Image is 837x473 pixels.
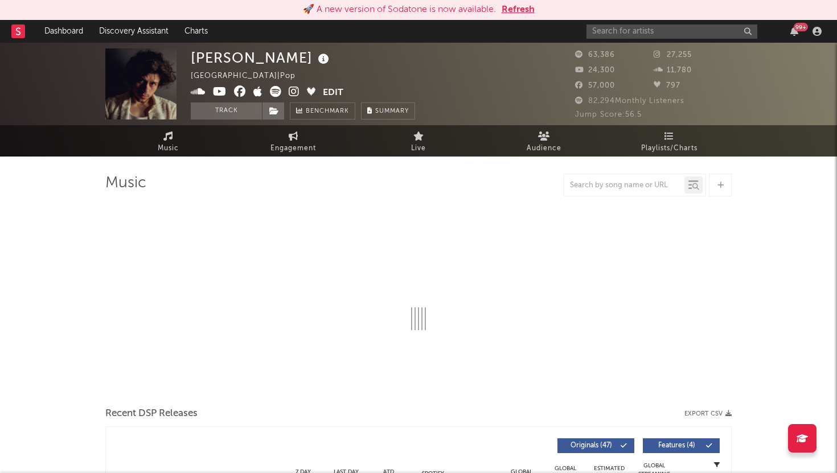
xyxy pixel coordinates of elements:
a: Music [105,125,231,157]
a: Charts [177,20,216,43]
div: 99 + [794,23,808,31]
span: 11,780 [654,67,692,74]
button: 99+ [790,27,798,36]
div: 🚀 A new version of Sodatone is now available. [303,3,496,17]
span: Benchmark [306,105,349,118]
input: Search by song name or URL [564,181,684,190]
a: Discovery Assistant [91,20,177,43]
span: 82,294 Monthly Listeners [575,97,684,105]
span: Originals ( 47 ) [565,442,617,449]
span: 797 [654,82,680,89]
span: Playlists/Charts [641,142,698,155]
button: Summary [361,102,415,120]
a: Benchmark [290,102,355,120]
a: Dashboard [36,20,91,43]
a: Engagement [231,125,356,157]
button: Features(4) [643,438,720,453]
button: Track [191,102,262,120]
span: Recent DSP Releases [105,407,198,421]
span: 24,300 [575,67,615,74]
div: [PERSON_NAME] [191,48,332,67]
span: Music [158,142,179,155]
a: Live [356,125,481,157]
span: Engagement [270,142,316,155]
button: Originals(47) [557,438,634,453]
input: Search for artists [586,24,757,39]
button: Refresh [502,3,535,17]
a: Audience [481,125,606,157]
a: Playlists/Charts [606,125,732,157]
span: 63,386 [575,51,615,59]
button: Export CSV [684,410,732,417]
span: Audience [527,142,561,155]
span: Summary [375,108,409,114]
div: [GEOGRAPHIC_DATA] | Pop [191,69,309,83]
span: Features ( 4 ) [650,442,703,449]
span: Live [411,142,426,155]
span: 57,000 [575,82,615,89]
span: Jump Score: 56.5 [575,111,642,118]
span: 27,255 [654,51,692,59]
button: Edit [323,86,343,100]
